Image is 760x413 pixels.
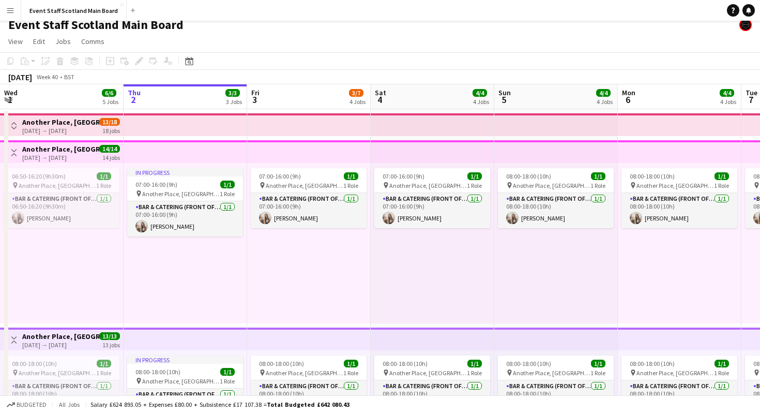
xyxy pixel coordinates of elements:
[64,73,74,81] div: BST
[597,98,613,106] div: 4 Jobs
[225,89,240,97] span: 3/3
[590,182,605,189] span: 1 Role
[12,172,66,180] span: 06:50-16:20 (9h30m)
[506,360,551,367] span: 08:00-18:00 (10h)
[250,94,260,106] span: 3
[630,360,675,367] span: 08:00-18:00 (10h)
[5,399,48,410] button: Budgeted
[744,94,757,106] span: 7
[102,153,120,161] div: 14 jobs
[374,193,490,228] app-card-role: Bar & Catering (Front of House)1/107:00-16:00 (9h)[PERSON_NAME]
[22,144,99,154] h3: Another Place, [GEOGRAPHIC_DATA] - Front of House
[343,182,358,189] span: 1 Role
[99,332,120,340] span: 13/13
[22,154,99,161] div: [DATE] → [DATE]
[97,172,111,180] span: 1/1
[383,360,428,367] span: 08:00-18:00 (10h)
[226,98,242,106] div: 3 Jobs
[621,193,737,228] app-card-role: Bar & Catering (Front of House)1/108:00-18:00 (10h)[PERSON_NAME]
[19,369,96,377] span: Another Place, [GEOGRAPHIC_DATA] & Links
[8,37,23,46] span: View
[126,94,141,106] span: 2
[467,172,482,180] span: 1/1
[19,182,96,189] span: Another Place, [GEOGRAPHIC_DATA] & Links
[4,168,119,228] app-job-card: 06:50-16:20 (9h30m)1/1 Another Place, [GEOGRAPHIC_DATA] & Links1 RoleBar & Catering (Front of Hou...
[591,360,605,367] span: 1/1
[22,117,99,127] h3: Another Place, [GEOGRAPHIC_DATA] - Front of House
[102,98,118,106] div: 5 Jobs
[102,89,116,97] span: 6/6
[266,182,343,189] span: Another Place, [GEOGRAPHIC_DATA] & Links
[4,193,119,228] app-card-role: Bar & Catering (Front of House)1/106:50-16:20 (9h30m)[PERSON_NAME]
[497,94,511,106] span: 5
[22,127,99,135] div: [DATE] → [DATE]
[128,88,141,97] span: Thu
[715,172,729,180] span: 1/1
[251,168,367,228] app-job-card: 07:00-16:00 (9h)1/1 Another Place, [GEOGRAPHIC_DATA] & Links1 RoleBar & Catering (Front of House)...
[498,168,614,228] app-job-card: 08:00-18:00 (10h)1/1 Another Place, [GEOGRAPHIC_DATA] & Links1 RoleBar & Catering (Front of House...
[473,89,487,97] span: 4/4
[81,37,104,46] span: Comms
[8,17,184,33] h1: Event Staff Scotland Main Board
[467,182,482,189] span: 1 Role
[739,19,752,31] app-user-avatar: Event Staff Scotland
[96,369,111,377] span: 1 Role
[373,94,386,106] span: 4
[715,360,729,367] span: 1/1
[622,88,635,97] span: Mon
[344,360,358,367] span: 1/1
[746,88,757,97] span: Tue
[22,332,99,341] h3: Another Place, [GEOGRAPHIC_DATA] - Front of House
[590,369,605,377] span: 1 Role
[266,369,343,377] span: Another Place, [GEOGRAPHIC_DATA] & Links
[506,172,551,180] span: 08:00-18:00 (10h)
[220,190,235,198] span: 1 Role
[90,401,349,408] div: Salary £624 893.05 + Expenses £80.00 + Subsistence £17 107.38 =
[96,182,111,189] span: 1 Role
[99,145,120,153] span: 14/14
[127,168,243,176] div: In progress
[55,37,71,46] span: Jobs
[21,1,127,21] button: Event Staff Scotland Main Board
[389,369,467,377] span: Another Place, [GEOGRAPHIC_DATA] & Links
[220,368,235,376] span: 1/1
[22,341,99,349] div: [DATE] → [DATE]
[220,181,235,188] span: 1/1
[389,182,467,189] span: Another Place, [GEOGRAPHIC_DATA] & Links
[102,126,120,135] div: 18 jobs
[4,88,18,97] span: Wed
[259,172,301,180] span: 07:00-16:00 (9h)
[251,88,260,97] span: Fri
[720,98,736,106] div: 4 Jobs
[99,118,120,126] span: 13/18
[29,35,49,48] a: Edit
[349,98,366,106] div: 4 Jobs
[375,88,386,97] span: Sat
[97,360,111,367] span: 1/1
[127,168,243,237] app-job-card: In progress07:00-16:00 (9h)1/1 Another Place, [GEOGRAPHIC_DATA] & Links1 RoleBar & Catering (Fron...
[467,369,482,377] span: 1 Role
[513,182,590,189] span: Another Place, [GEOGRAPHIC_DATA] & Links
[620,94,635,106] span: 6
[259,360,304,367] span: 08:00-18:00 (10h)
[8,72,32,82] div: [DATE]
[630,172,675,180] span: 08:00-18:00 (10h)
[473,98,489,106] div: 4 Jobs
[220,377,235,385] span: 1 Role
[142,377,220,385] span: Another Place, [GEOGRAPHIC_DATA] & Links
[51,35,75,48] a: Jobs
[383,172,424,180] span: 07:00-16:00 (9h)
[513,369,590,377] span: Another Place, [GEOGRAPHIC_DATA] & Links
[621,168,737,228] app-job-card: 08:00-18:00 (10h)1/1 Another Place, [GEOGRAPHIC_DATA] & Links1 RoleBar & Catering (Front of House...
[3,94,18,106] span: 1
[344,172,358,180] span: 1/1
[714,182,729,189] span: 1 Role
[251,193,367,228] app-card-role: Bar & Catering (Front of House)1/107:00-16:00 (9h)[PERSON_NAME]
[33,37,45,46] span: Edit
[267,401,349,408] span: Total Budgeted £642 080.43
[127,201,243,237] app-card-role: Bar & Catering (Front of House)1/107:00-16:00 (9h)[PERSON_NAME]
